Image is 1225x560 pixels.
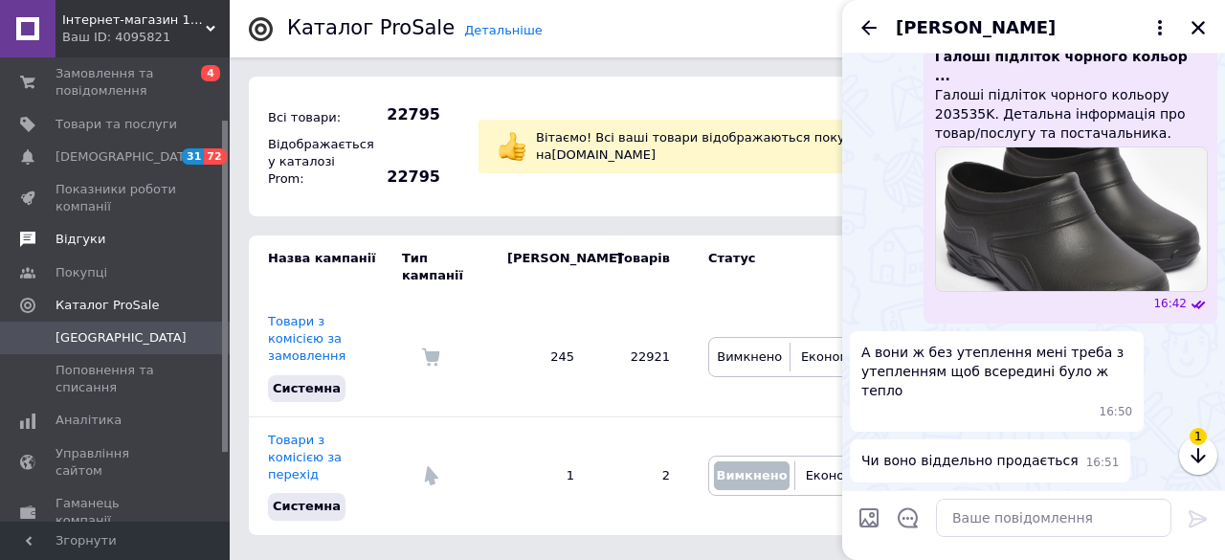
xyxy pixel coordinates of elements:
[1187,16,1210,39] button: Закрити
[896,505,921,530] button: Відкрити шаблони відповідей
[373,104,440,125] span: 22795
[488,235,593,299] td: [PERSON_NAME]
[263,131,368,193] div: Відображається у каталозі Prom:
[56,148,197,166] span: [DEMOGRAPHIC_DATA]
[62,11,206,29] span: Інтернет-магазин 100500
[263,104,368,131] div: Всі товари:
[714,461,790,490] button: Вимкнено
[1086,455,1120,471] span: 16:51 12.09.2025
[421,466,440,485] img: Комісія за перехід
[498,132,526,161] img: :+1:
[935,47,1206,85] span: Галоші підліток чорного кольор ...
[56,231,105,248] span: Відгуки
[795,343,854,371] button: Економ
[56,65,177,100] span: Замовлення та повідомлення
[62,29,230,46] div: Ваш ID: 4095821
[857,16,880,39] button: Назад
[935,85,1206,143] span: Галоші підліток чорного кольору 203535K. Детальна інформація про товар/послугу та постачальника. ...
[273,381,341,395] span: Системна
[204,148,226,165] span: 72
[593,416,689,534] td: 2
[800,461,858,490] button: Економ
[714,343,785,371] button: Вимкнено
[806,468,854,482] span: Економ
[861,343,1132,400] span: А вони ж без утеплення мені треба з утепленням щоб всередині було ж тепло
[182,148,204,165] span: 31
[593,299,689,416] td: 22921
[1153,296,1187,312] span: 16:42 12.09.2025
[896,15,1056,40] span: [PERSON_NAME]
[716,468,787,482] span: Вимкнено
[801,349,849,364] span: Економ
[56,362,177,396] span: Поповнення та списання
[717,349,782,364] span: Вимкнено
[273,499,341,513] span: Системна
[373,167,440,188] span: 22795
[56,297,159,314] span: Каталог ProSale
[531,124,928,168] div: Вітаємо! Всі ваші товари відображаються покупцям на [DOMAIN_NAME]
[896,15,1171,40] button: [PERSON_NAME]
[287,18,455,38] div: Каталог ProSale
[402,235,488,299] td: Тип кампанії
[56,445,177,480] span: Управління сайтом
[56,116,177,133] span: Товари та послуги
[56,181,177,215] span: Показники роботи компанії
[201,65,220,81] span: 4
[249,235,402,299] td: Назва кампанії
[268,433,342,482] a: Товари з комісією за перехід
[56,329,187,347] span: [GEOGRAPHIC_DATA]
[56,495,177,529] span: Гаманець компанії
[861,451,1079,471] span: Чи воно віддельно продається
[56,412,122,429] span: Аналітика
[488,299,593,416] td: 245
[268,314,345,363] a: Товари з комісією за замовлення
[1100,404,1133,420] span: 16:50 12.09.2025
[1190,428,1207,445] span: 1
[935,146,1208,292] img: Галоші підліток чорного кольор ...
[593,235,689,299] td: Товарів
[421,347,440,367] img: Комісія за замовлення
[464,23,543,37] a: Детальніше
[488,416,593,534] td: 1
[689,235,1129,299] td: Статус
[56,264,107,281] span: Покупці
